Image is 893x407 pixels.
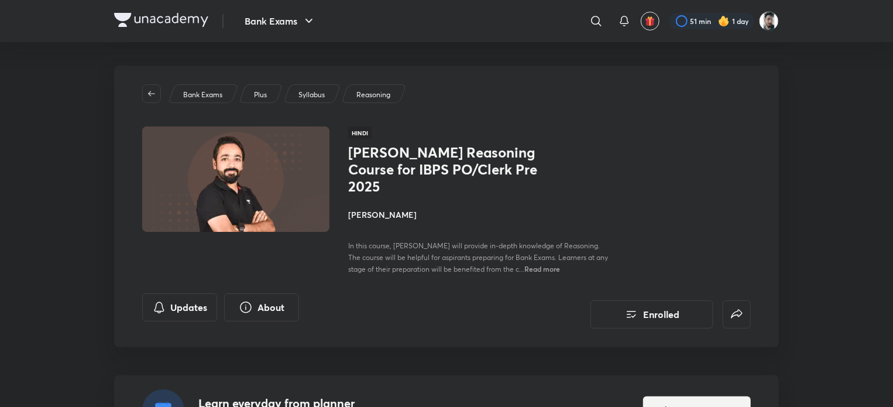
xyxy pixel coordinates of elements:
[142,293,217,322] button: Updates
[114,13,208,30] a: Company Logo
[590,300,713,329] button: Enrolled
[183,90,222,100] p: Bank Exams
[238,9,323,33] button: Bank Exams
[224,293,299,322] button: About
[181,90,225,100] a: Bank Exams
[718,15,730,27] img: streak
[759,11,779,31] img: Snehasish Das
[348,208,610,221] h4: [PERSON_NAME]
[645,16,655,26] img: avatar
[254,90,267,100] p: Plus
[641,12,660,30] button: avatar
[114,13,208,27] img: Company Logo
[348,126,372,139] span: Hindi
[356,90,390,100] p: Reasoning
[524,264,560,273] span: Read more
[297,90,327,100] a: Syllabus
[348,144,540,194] h1: [PERSON_NAME] Reasoning Course for IBPS PO/Clerk Pre 2025
[723,300,751,329] button: false
[355,90,393,100] a: Reasoning
[252,90,269,100] a: Plus
[140,125,331,233] img: Thumbnail
[298,90,325,100] p: Syllabus
[348,241,608,273] span: In this course, [PERSON_NAME] will provide in-depth knowledge of Reasoning. The course will be he...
